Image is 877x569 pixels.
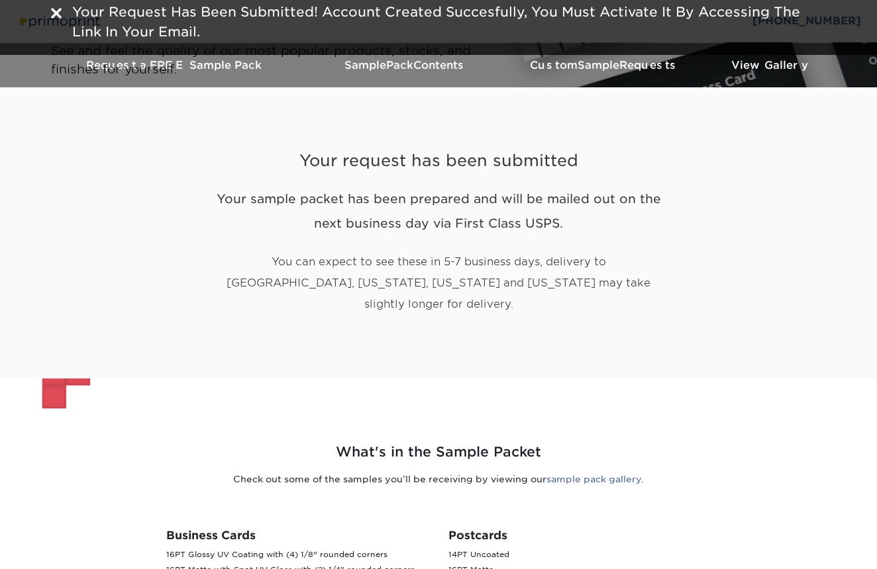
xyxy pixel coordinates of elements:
[505,59,703,71] h3: Custom Requests
[207,251,670,315] p: You can expect to see these in 5-7 business days, delivery to [GEOGRAPHIC_DATA], [US_STATE], [US_...
[166,529,429,542] h3: Business Cards
[41,59,306,71] h3: Request a FREE Sample Pack
[505,43,703,87] a: CustomSampleRequests
[703,59,836,71] h3: View Gallery
[207,187,670,236] h2: Your sample packet has been prepared and will be mailed out on the next business day via First Cl...
[51,8,62,19] img: close
[546,474,641,484] a: sample pack gallery
[578,59,619,71] span: Sample
[51,42,505,78] p: See and feel the quality of our most popular products, stocks, and finishes for yourself.
[207,119,670,171] h1: Your request has been submitted
[72,4,800,40] span: Your Request Has Been Submitted! Account Created Succesfully, You Must Activate It By Accessing T...
[51,472,826,486] p: Check out some of the samples you’ll be receiving by viewing our .
[448,529,711,542] h3: Postcards
[51,442,826,462] h2: What's in the Sample Packet
[41,43,306,87] a: Request a FREE Sample Pack
[703,43,836,87] a: View Gallery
